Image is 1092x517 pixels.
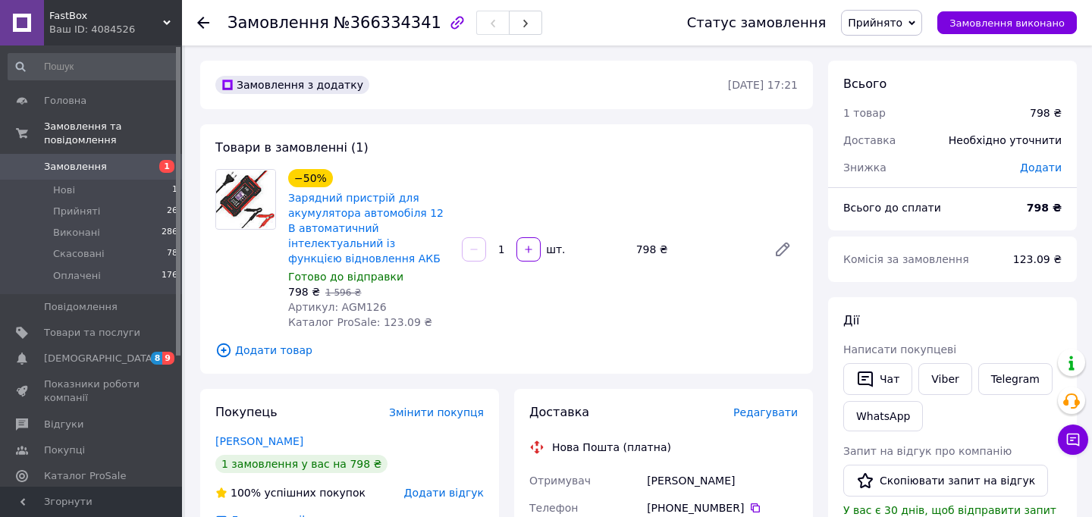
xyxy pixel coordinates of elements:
[44,418,83,431] span: Відгуки
[1030,105,1062,121] div: 798 ₴
[44,120,182,147] span: Замовлення та повідомлення
[542,242,566,257] div: шт.
[288,169,333,187] div: −50%
[1013,253,1062,265] span: 123.09 ₴
[159,160,174,173] span: 1
[630,239,761,260] div: 798 ₴
[44,469,126,483] span: Каталог ProSale
[215,485,366,500] div: успішних покупок
[843,401,923,431] a: WhatsApp
[44,443,85,457] span: Покупці
[44,160,107,174] span: Замовлення
[151,352,163,365] span: 8
[1027,202,1062,214] b: 798 ₴
[44,300,118,314] span: Повідомлення
[389,406,484,418] span: Змінити покупця
[215,435,303,447] a: [PERSON_NAME]
[44,326,140,340] span: Товари та послуги
[53,247,105,261] span: Скасовані
[843,465,1048,497] button: Скопіювати запит на відгук
[647,500,798,515] div: [PHONE_NUMBER]
[162,269,177,283] span: 176
[288,286,320,298] span: 798 ₴
[8,53,179,80] input: Пошук
[843,161,886,174] span: Знижка
[404,487,484,499] span: Додати відгук
[162,226,177,240] span: 286
[216,171,275,228] img: Зарядний пристрій для акумулятора автомобіля 12 В автоматичний інтелектуальний із функцією віднов...
[167,205,177,218] span: 26
[215,140,369,155] span: Товари в замовленні (1)
[843,202,941,214] span: Всього до сплати
[44,94,86,108] span: Головна
[937,11,1077,34] button: Замовлення виконано
[53,226,100,240] span: Виконані
[733,406,798,418] span: Редагувати
[288,301,387,313] span: Артикул: AGM126
[949,17,1065,29] span: Замовлення виконано
[44,352,156,365] span: [DEMOGRAPHIC_DATA]
[288,192,444,265] a: Зарядний пристрій для акумулятора автомобіля 12 В автоматичний інтелектуальний із функцією віднов...
[49,23,182,36] div: Ваш ID: 4084526
[288,271,403,283] span: Готово до відправки
[767,234,798,265] a: Редагувати
[843,134,896,146] span: Доставка
[843,363,912,395] button: Чат
[843,343,956,356] span: Написати покупцеві
[215,76,369,94] div: Замовлення з додатку
[197,15,209,30] div: Повернутися назад
[53,205,100,218] span: Прийняті
[53,183,75,197] span: Нові
[529,405,589,419] span: Доставка
[529,475,591,487] span: Отримувач
[215,455,388,473] div: 1 замовлення у вас на 798 ₴
[325,287,361,298] span: 1 596 ₴
[215,405,278,419] span: Покупець
[644,467,801,494] div: [PERSON_NAME]
[843,445,1012,457] span: Запит на відгук про компанію
[843,313,859,327] span: Дії
[227,14,329,32] span: Замовлення
[334,14,441,32] span: №366334341
[1058,425,1088,455] button: Чат з покупцем
[172,183,177,197] span: 1
[162,352,174,365] span: 9
[215,342,798,359] span: Додати товар
[728,79,798,91] time: [DATE] 17:21
[53,269,101,283] span: Оплачені
[687,15,827,30] div: Статус замовлення
[44,378,140,405] span: Показники роботи компанії
[843,107,886,119] span: 1 товар
[940,124,1071,157] div: Необхідно уточнити
[843,253,969,265] span: Комісія за замовлення
[918,363,971,395] a: Viber
[49,9,163,23] span: FastBox
[167,247,177,261] span: 78
[848,17,902,29] span: Прийнято
[548,440,675,455] div: Нова Пошта (платна)
[978,363,1053,395] a: Telegram
[288,316,432,328] span: Каталог ProSale: 123.09 ₴
[1020,161,1062,174] span: Додати
[231,487,261,499] span: 100%
[843,77,886,91] span: Всього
